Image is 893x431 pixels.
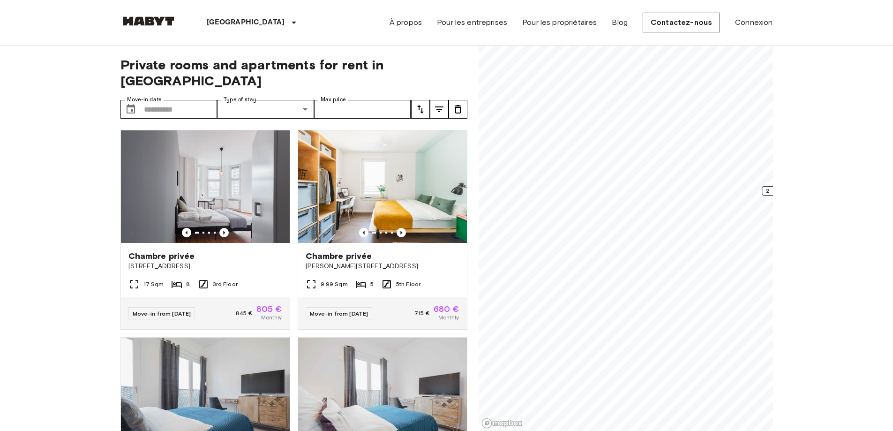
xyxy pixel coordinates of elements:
[449,100,467,119] button: tune
[438,313,459,322] span: Monthly
[762,186,827,201] div: Map marker
[120,130,290,330] a: Marketing picture of unit DE-01-047-05HPrevious imagePrevious imageChambre privée[STREET_ADDRESS]...
[321,96,346,104] label: Max price
[128,250,195,262] span: Chambre privée
[120,57,467,89] span: Private rooms and apartments for rent in [GEOGRAPHIC_DATA]
[481,418,523,429] a: Mapbox logo
[121,130,290,243] img: Marketing picture of unit DE-01-047-05H
[120,16,177,26] img: Habyt
[306,262,459,271] span: [PERSON_NAME][STREET_ADDRESS]
[127,96,162,104] label: Move-in date
[411,100,430,119] button: tune
[359,228,368,237] button: Previous image
[390,17,422,28] a: À propos
[236,309,253,318] span: 845 €
[298,130,467,243] img: Marketing picture of unit DE-01-08-020-03Q
[207,17,285,28] p: [GEOGRAPHIC_DATA]
[370,280,374,288] span: 5
[219,228,229,237] button: Previous image
[256,305,282,313] span: 805 €
[522,17,597,28] a: Pour les propriétaires
[434,305,459,313] span: 680 €
[735,17,773,28] a: Connexion
[298,130,467,330] a: Marketing picture of unit DE-01-08-020-03QPrevious imagePrevious imageChambre privée[PERSON_NAME]...
[310,310,368,317] span: Move-in from [DATE]
[182,228,191,237] button: Previous image
[224,96,256,104] label: Type of stay
[430,100,449,119] button: tune
[143,280,164,288] span: 17 Sqm
[213,280,238,288] span: 3rd Floor
[261,313,282,322] span: Monthly
[121,100,140,119] button: Choose date
[321,280,348,288] span: 9.99 Sqm
[612,17,628,28] a: Blog
[437,17,507,28] a: Pour les entreprises
[306,250,372,262] span: Chambre privée
[766,187,823,195] span: 2 units from €865
[397,228,406,237] button: Previous image
[186,280,190,288] span: 8
[128,262,282,271] span: [STREET_ADDRESS]
[396,280,420,288] span: 5th Floor
[643,13,720,32] a: Contactez-nous
[414,309,430,318] span: 715 €
[133,310,191,317] span: Move-in from [DATE]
